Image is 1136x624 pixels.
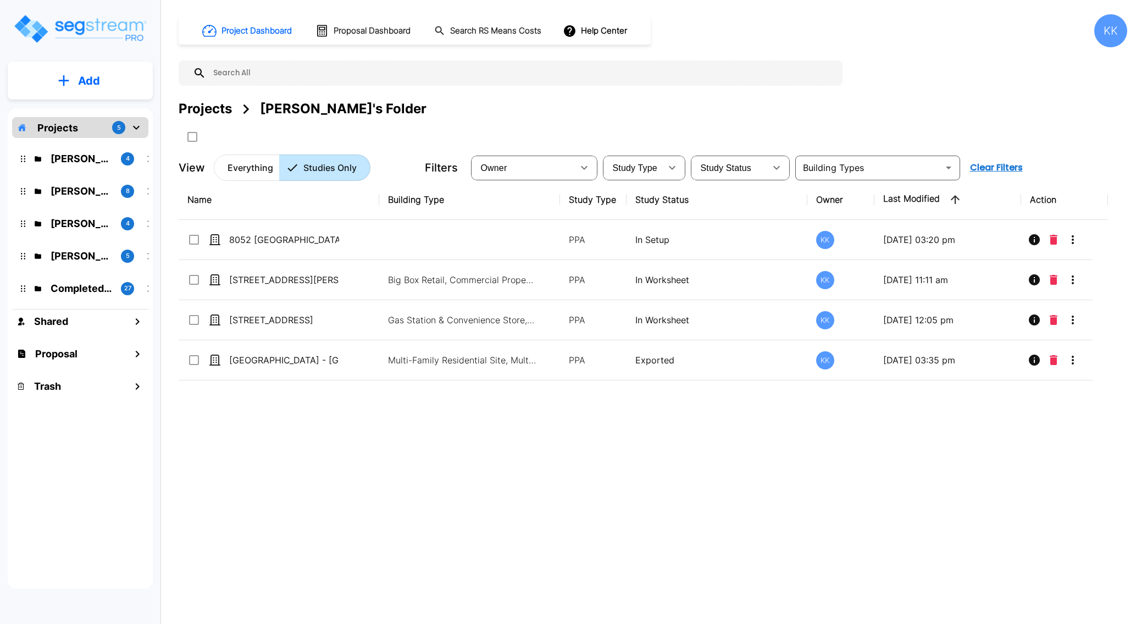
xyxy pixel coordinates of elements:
[214,154,370,181] div: Platform
[229,273,339,286] p: [STREET_ADDRESS][PERSON_NAME]
[126,251,130,261] p: 5
[179,159,205,176] p: View
[1062,349,1084,371] button: More-Options
[425,159,458,176] p: Filters
[311,19,417,42] button: Proposal Dashboard
[179,180,379,220] th: Name
[473,152,573,183] div: Select
[561,20,631,41] button: Help Center
[941,160,956,175] button: Open
[1021,180,1108,220] th: Action
[481,163,507,173] span: Owner
[635,313,799,327] p: In Worksheet
[1062,229,1084,251] button: More-Options
[807,180,874,220] th: Owner
[1023,269,1045,291] button: Info
[51,151,112,166] p: Karina's Folder
[206,60,837,86] input: Search All
[126,219,130,228] p: 4
[627,180,807,220] th: Study Status
[37,120,78,135] p: Projects
[816,231,834,249] div: KK
[214,154,280,181] button: Everything
[560,180,627,220] th: Study Type
[1094,14,1127,47] div: KK
[569,273,618,286] p: PPA
[613,163,657,173] span: Study Type
[816,311,834,329] div: KK
[569,354,618,367] p: PPA
[1045,269,1062,291] button: Delete
[1062,269,1084,291] button: More-Options
[693,152,766,183] div: Select
[35,346,77,361] h1: Proposal
[260,99,426,119] div: [PERSON_NAME]'s Folder
[303,161,357,174] p: Studies Only
[635,233,799,246] p: In Setup
[229,233,339,246] p: 8052 [GEOGRAPHIC_DATA]
[279,154,370,181] button: Studies Only
[51,249,112,263] p: Jon's Folder
[388,313,536,327] p: Gas Station & Convenience Store, Gas Station Site
[450,25,541,37] h1: Search RS Means Costs
[228,161,273,174] p: Everything
[229,354,339,367] p: [GEOGRAPHIC_DATA] - [GEOGRAPHIC_DATA]
[34,314,68,329] h1: Shared
[78,73,100,89] p: Add
[1023,349,1045,371] button: Info
[799,160,939,175] input: Building Types
[1045,309,1062,331] button: Delete
[124,284,131,293] p: 27
[51,216,112,231] p: M.E. Folder
[221,25,292,37] h1: Project Dashboard
[8,65,153,97] button: Add
[1023,229,1045,251] button: Info
[229,313,339,327] p: [STREET_ADDRESS]
[883,313,1013,327] p: [DATE] 12:05 pm
[569,313,618,327] p: PPA
[966,157,1027,179] button: Clear Filters
[181,126,203,148] button: SelectAll
[379,180,560,220] th: Building Type
[635,273,799,286] p: In Worksheet
[1045,229,1062,251] button: Delete
[334,25,411,37] h1: Proposal Dashboard
[51,184,112,198] p: Kristina's Folder (Finalized Reports)
[388,273,536,286] p: Big Box Retail, Commercial Property Site
[883,354,1013,367] p: [DATE] 03:35 pm
[51,281,112,296] p: Completed Client Reports 2025
[179,99,232,119] div: Projects
[198,19,298,43] button: Project Dashboard
[117,123,121,132] p: 5
[635,354,799,367] p: Exported
[1023,309,1045,331] button: Info
[34,379,61,394] h1: Trash
[816,271,834,289] div: KK
[430,20,547,42] button: Search RS Means Costs
[126,154,130,163] p: 4
[816,351,834,369] div: KK
[126,186,130,196] p: 8
[569,233,618,246] p: PPA
[883,233,1013,246] p: [DATE] 03:20 pm
[883,273,1013,286] p: [DATE] 11:11 am
[13,13,147,45] img: Logo
[388,354,536,367] p: Multi-Family Residential Site, Multi-Family Residential
[605,152,661,183] div: Select
[874,180,1022,220] th: Last Modified
[1062,309,1084,331] button: More-Options
[701,163,752,173] span: Study Status
[1045,349,1062,371] button: Delete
